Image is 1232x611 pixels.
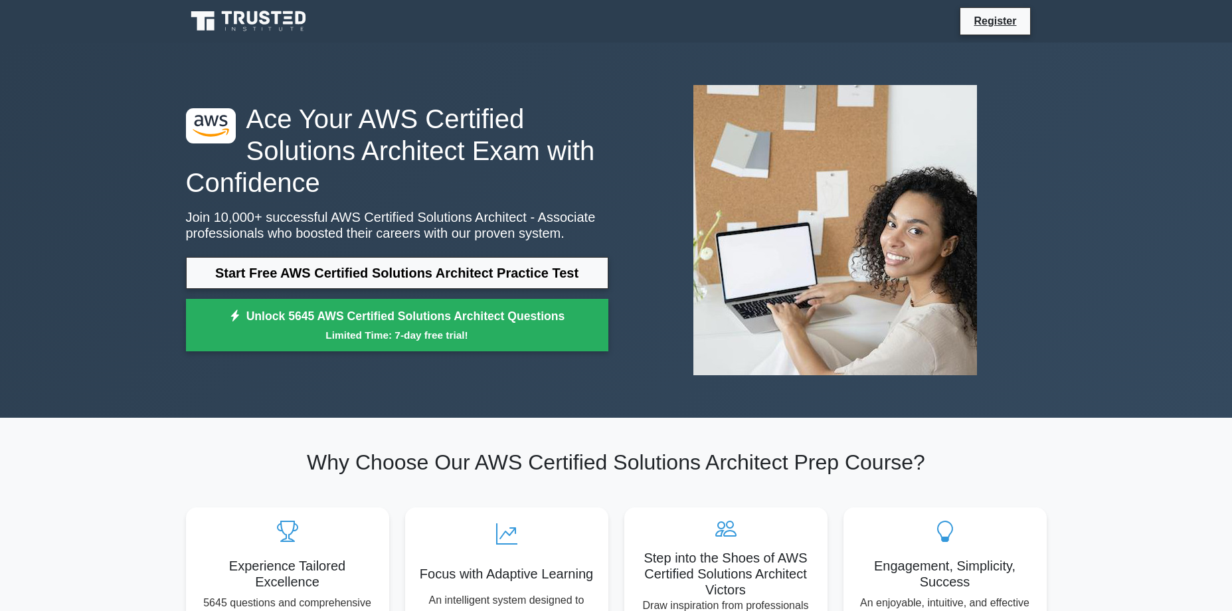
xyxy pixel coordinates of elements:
h5: Experience Tailored Excellence [197,558,379,590]
a: Start Free AWS Certified Solutions Architect Practice Test [186,257,608,289]
h5: Step into the Shoes of AWS Certified Solutions Architect Victors [635,550,817,598]
h1: Ace Your AWS Certified Solutions Architect Exam with Confidence [186,103,608,199]
h5: Engagement, Simplicity, Success [854,558,1036,590]
small: Limited Time: 7-day free trial! [203,327,592,343]
p: Join 10,000+ successful AWS Certified Solutions Architect - Associate professionals who boosted t... [186,209,608,241]
h5: Focus with Adaptive Learning [416,566,598,582]
a: Unlock 5645 AWS Certified Solutions Architect QuestionsLimited Time: 7-day free trial! [186,299,608,352]
a: Register [966,13,1024,29]
h2: Why Choose Our AWS Certified Solutions Architect Prep Course? [186,450,1047,475]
